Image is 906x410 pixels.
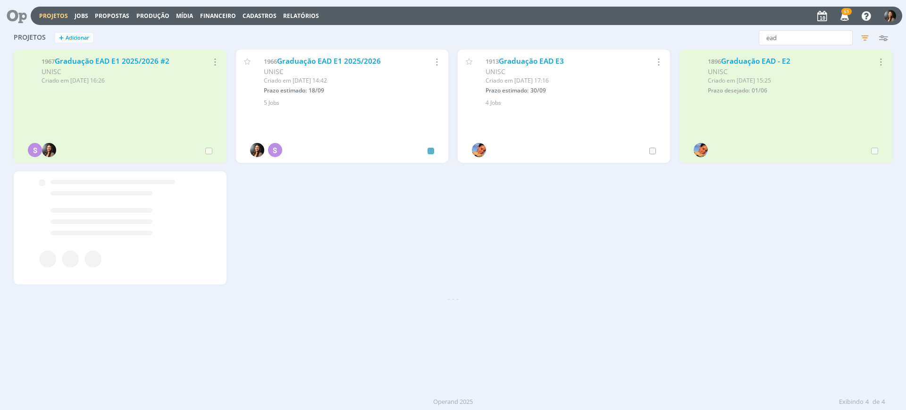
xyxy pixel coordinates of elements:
[264,57,277,66] span: 1966
[243,12,277,20] span: Cadastros
[36,12,71,20] button: Projetos
[486,57,499,66] span: 1913
[264,86,307,94] span: Prazo estimado:
[200,12,236,20] a: Financeiro
[42,76,186,85] div: Criado em [DATE] 16:26
[759,30,853,45] input: Busca
[486,67,505,76] span: UNISC
[59,33,64,43] span: +
[834,8,854,25] button: 51
[240,12,279,20] button: Cadastros
[42,143,56,157] img: B
[841,8,852,15] span: 51
[14,33,46,42] span: Projetos
[136,12,169,20] a: Produção
[250,143,264,157] img: B
[708,67,728,76] span: UNISC
[486,99,659,107] div: 4 Jobs
[264,67,284,76] span: UNISC
[268,143,282,157] div: S
[694,143,708,157] img: L
[39,12,68,20] a: Projetos
[277,56,381,66] a: Graduação EAD E1 2025/2026
[708,86,750,94] span: Prazo desejado:
[839,397,864,407] span: Exibindo
[173,12,196,20] button: Mídia
[309,86,324,94] span: 18/09
[264,99,437,107] div: 5 Jobs
[92,12,132,20] button: Propostas
[95,12,129,20] span: Propostas
[176,12,193,20] a: Mídia
[872,397,880,407] span: de
[42,57,55,66] span: 1967
[134,12,172,20] button: Produção
[865,397,869,407] span: 4
[499,56,564,66] a: Graduação EAD E3
[280,12,322,20] button: Relatórios
[55,56,169,66] a: Graduação EAD E1 2025/2026 #2
[884,8,897,24] button: B
[721,56,790,66] a: Graduação EAD - E2
[283,12,319,20] a: Relatórios
[9,293,897,303] div: - - -
[75,12,88,20] a: Jobs
[486,76,630,85] div: Criado em [DATE] 17:16
[752,86,767,94] span: 01/06
[472,143,486,157] img: L
[55,33,93,43] button: +Adicionar
[264,76,409,85] div: Criado em [DATE] 14:42
[708,76,853,85] div: Criado em [DATE] 15:25
[708,57,721,66] span: 1896
[28,143,42,157] div: S
[72,12,91,20] button: Jobs
[42,67,61,76] span: UNISC
[197,12,239,20] button: Financeiro
[884,10,896,22] img: B
[66,35,89,41] span: Adicionar
[530,86,546,94] span: 30/09
[881,397,885,407] span: 4
[486,86,528,94] span: Prazo estimado:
